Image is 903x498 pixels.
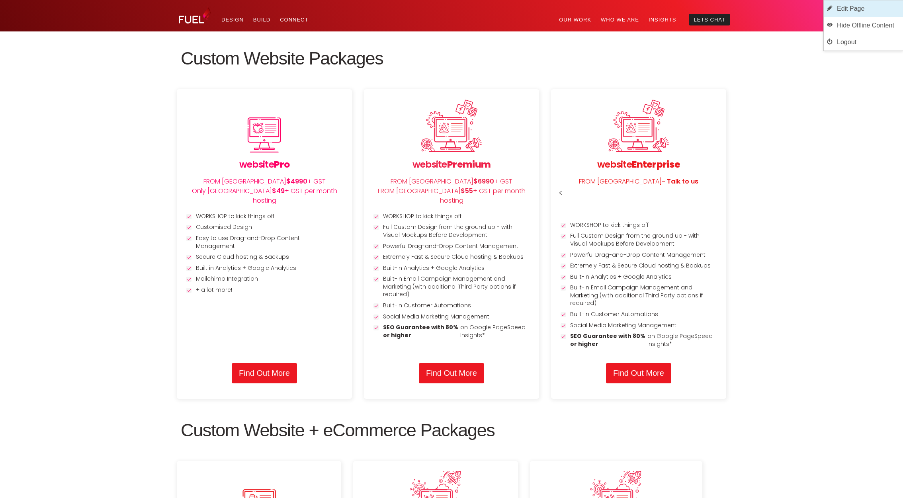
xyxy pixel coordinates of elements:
[644,14,681,25] a: Insights
[596,14,644,25] a: Who We Are
[184,177,344,205] p: FROM [GEOGRAPHIC_DATA] + GST Only [GEOGRAPHIC_DATA] + GST per month hosting
[184,156,344,173] h3: website
[181,420,722,441] h2: Custom Website + eCommerce Packages
[217,14,248,25] a: Design
[824,17,903,34] a: Hide Offline Content
[179,6,211,23] img: Fuel Design Ltd - Website design and development company in North Shore, Auckland
[188,213,340,221] li: WORKSHOP to kick things off
[188,234,340,250] li: Easy to use Drag-and-Drop Content Management
[824,0,903,17] a: Edit Page
[248,14,275,25] a: Build
[181,48,722,69] h2: Custom Website Packages
[689,14,730,25] a: Lets Chat
[274,158,289,171] span: Pro
[188,286,340,294] li: + a lot more!
[824,34,903,51] a: Logout
[188,264,340,272] li: Built in Analytics + Google Analytics
[272,186,285,195] span: $49
[554,14,596,25] a: Our Work
[188,253,340,261] li: Secure Cloud hosting & Backups
[188,223,340,231] li: Customised Design
[188,275,340,283] li: Mailchimp Integration
[286,177,307,186] span: $4990
[232,363,297,383] span: Talk to us about our websitePRO package
[275,14,313,25] a: Connect
[232,363,297,383] a: Find Out More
